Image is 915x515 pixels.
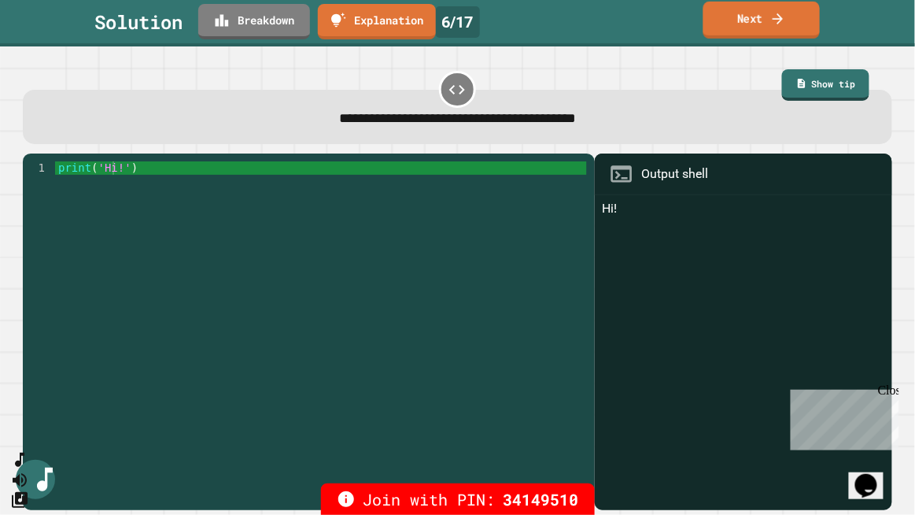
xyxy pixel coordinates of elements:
button: Mute music [10,470,29,490]
a: Explanation [318,4,436,39]
iframe: chat widget [849,452,899,499]
div: 1 [23,161,55,175]
iframe: chat widget [784,383,899,450]
div: Chat with us now!Close [6,6,109,100]
div: Solution [94,8,183,36]
span: 34149510 [504,487,579,511]
a: Breakdown [198,4,310,39]
div: Hi! [603,199,884,510]
div: Join with PIN: [321,484,595,515]
div: 6 / 17 [436,6,480,38]
button: Change Music [10,490,29,509]
div: Output shell [642,165,709,183]
a: Show tip [782,69,869,101]
button: SpeedDial basic example [10,450,29,470]
a: Next [703,2,820,39]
